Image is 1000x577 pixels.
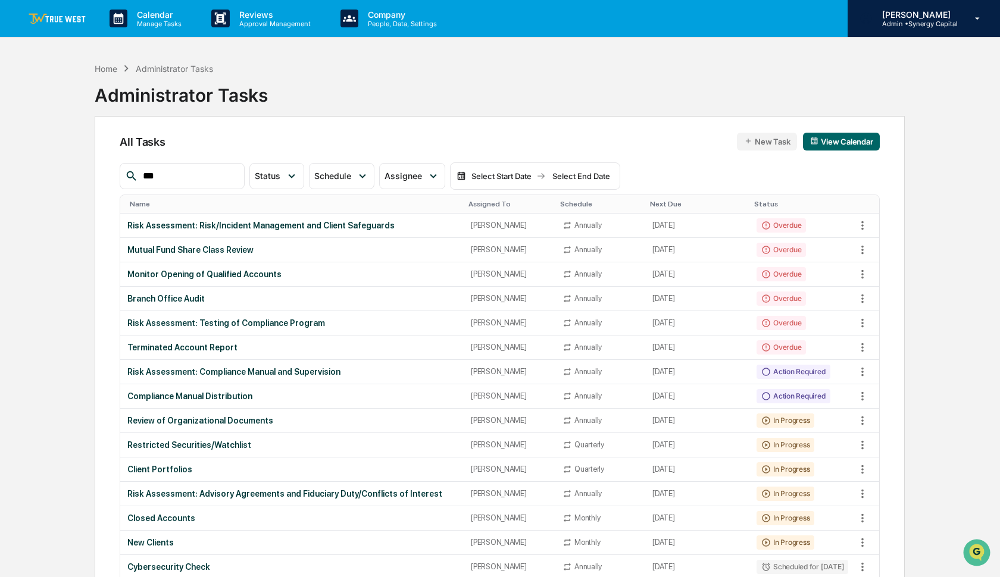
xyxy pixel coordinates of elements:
[7,168,80,189] a: 🔎Data Lookup
[471,294,548,303] div: [PERSON_NAME]
[645,287,749,311] td: [DATE]
[574,318,602,327] div: Annually
[757,316,806,330] div: Overdue
[757,218,806,233] div: Overdue
[84,201,144,211] a: Powered byPylon
[95,75,268,106] div: Administrator Tasks
[574,416,602,425] div: Annually
[127,367,457,377] div: Risk Assessment: Compliance Manual and Supervision
[12,151,21,161] div: 🖐️
[12,25,217,44] p: How can we help?
[757,535,814,550] div: In Progress
[136,64,213,74] div: Administrator Tasks
[127,245,457,255] div: Mutual Fund Share Class Review
[574,367,602,376] div: Annually
[127,465,457,474] div: Client Portfolios
[645,409,749,433] td: [DATE]
[645,482,749,506] td: [DATE]
[471,538,548,547] div: [PERSON_NAME]
[536,171,546,181] img: arrow right
[574,269,602,278] div: Annually
[12,91,33,112] img: 1746055101610-c473b297-6a78-478c-a979-82029cc54cd1
[255,171,280,181] span: Status
[127,440,457,450] div: Restricted Securities/Watchlist
[645,457,749,482] td: [DATE]
[757,340,806,355] div: Overdue
[962,538,994,570] iframe: Open customer support
[757,413,814,428] div: In Progress
[471,221,548,230] div: [PERSON_NAME]
[803,133,880,150] button: View Calendar
[98,150,148,162] span: Attestations
[574,440,604,449] div: Quarterly
[645,384,749,409] td: [DATE]
[574,513,600,522] div: Monthly
[574,221,602,230] div: Annually
[873,20,958,28] p: Admin • Synergy Capital
[645,335,749,360] td: [DATE]
[127,318,457,328] div: Risk Assessment: Testing of Compliance Program
[314,171,351,181] span: Schedule
[645,531,749,555] td: [DATE]
[127,269,457,279] div: Monitor Opening of Qualified Accounts
[230,20,317,28] p: Approval Management
[127,489,457,498] div: Risk Assessment: Advisory Agreements and Fiduciary Duty/Conflicts of Interest
[471,440,548,449] div: [PERSON_NAME]
[40,91,195,103] div: Start new chat
[471,269,548,278] div: [PERSON_NAME]
[358,20,443,28] p: People, Data, Settings
[810,137,818,145] img: calendar
[7,145,82,167] a: 🖐️Preclearance
[645,360,749,384] td: [DATE]
[757,389,830,403] div: Action Required
[40,103,151,112] div: We're available if you need us!
[468,171,534,181] div: Select Start Date
[29,13,86,24] img: logo
[757,511,814,525] div: In Progress
[471,416,548,425] div: [PERSON_NAME]
[471,391,548,400] div: [PERSON_NAME]
[120,136,165,148] span: All Tasks
[645,214,749,238] td: [DATE]
[130,200,459,208] div: Toggle SortBy
[471,367,548,376] div: [PERSON_NAME]
[574,343,602,352] div: Annually
[645,238,749,262] td: [DATE]
[127,562,457,572] div: Cybersecurity Check
[645,433,749,457] td: [DATE]
[574,391,602,400] div: Annually
[574,562,602,571] div: Annually
[574,465,604,473] div: Quarterly
[645,311,749,335] td: [DATE]
[757,487,814,501] div: In Progress
[757,438,814,452] div: In Progress
[873,10,958,20] p: [PERSON_NAME]
[127,20,187,28] p: Manage Tasks
[468,200,551,208] div: Toggle SortBy
[24,150,77,162] span: Preclearance
[645,506,749,531] td: [DATE]
[548,171,614,181] div: Select End Date
[12,174,21,183] div: 🔎
[127,513,457,523] div: Closed Accounts
[127,391,457,401] div: Compliance Manual Distribution
[230,10,317,20] p: Reviews
[574,245,602,254] div: Annually
[574,538,600,547] div: Monthly
[471,562,548,571] div: [PERSON_NAME]
[650,200,745,208] div: Toggle SortBy
[574,294,602,303] div: Annually
[127,416,457,425] div: Review of Organizational Documents
[127,10,187,20] p: Calendar
[574,489,602,498] div: Annually
[118,202,144,211] span: Pylon
[358,10,443,20] p: Company
[471,245,548,254] div: [PERSON_NAME]
[757,267,806,281] div: Overdue
[127,538,457,547] div: New Clients
[82,145,152,167] a: 🗄️Attestations
[757,462,814,476] div: In Progress
[560,200,640,208] div: Toggle SortBy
